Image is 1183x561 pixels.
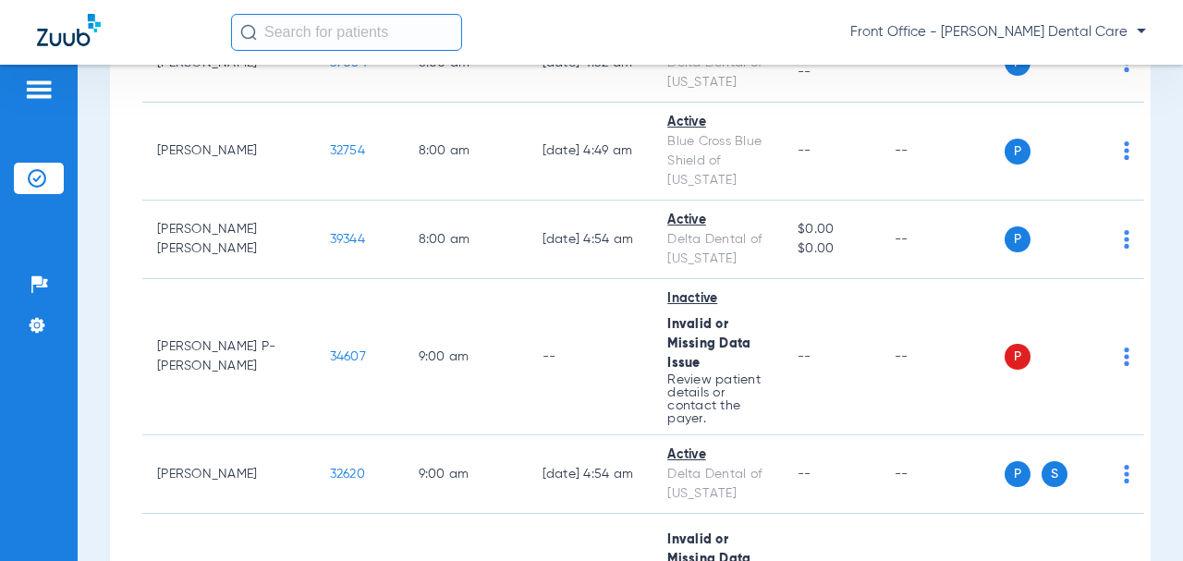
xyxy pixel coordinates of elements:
[667,465,768,504] div: Delta Dental of [US_STATE]
[330,468,365,481] span: 32620
[798,350,811,363] span: --
[24,79,54,101] img: hamburger-icon
[1042,461,1067,487] span: S
[1005,226,1031,252] span: P
[240,24,257,41] img: Search Icon
[798,63,865,82] span: --
[404,435,528,514] td: 9:00 AM
[231,14,462,51] input: Search for patients
[330,350,366,363] span: 34607
[1082,465,1101,483] img: x.svg
[528,435,653,514] td: [DATE] 4:54 AM
[667,289,768,309] div: Inactive
[1005,139,1031,165] span: P
[1124,141,1129,160] img: group-dot-blue.svg
[1082,348,1101,366] img: x.svg
[142,201,315,279] td: [PERSON_NAME] [PERSON_NAME]
[142,103,315,201] td: [PERSON_NAME]
[667,445,768,465] div: Active
[1124,465,1129,483] img: group-dot-blue.svg
[1091,472,1183,561] iframe: Chat Widget
[880,201,1005,279] td: --
[1124,230,1129,249] img: group-dot-blue.svg
[404,201,528,279] td: 8:00 AM
[667,211,768,230] div: Active
[330,144,365,157] span: 32754
[330,56,367,69] span: 37054
[1005,461,1031,487] span: P
[528,279,653,435] td: --
[1124,348,1129,366] img: group-dot-blue.svg
[667,230,768,269] div: Delta Dental of [US_STATE]
[528,103,653,201] td: [DATE] 4:49 AM
[667,54,768,92] div: Delta Dental of [US_STATE]
[37,14,101,46] img: Zuub Logo
[1082,230,1101,249] img: x.svg
[404,103,528,201] td: 8:00 AM
[798,144,811,157] span: --
[798,239,865,259] span: $0.00
[1082,141,1101,160] img: x.svg
[142,279,315,435] td: [PERSON_NAME] P-[PERSON_NAME]
[880,103,1005,201] td: --
[404,279,528,435] td: 9:00 AM
[798,468,811,481] span: --
[667,318,750,370] span: Invalid or Missing Data Issue
[667,113,768,132] div: Active
[1005,344,1031,370] span: P
[667,373,768,425] p: Review patient details or contact the payer.
[798,220,865,239] span: $0.00
[330,233,365,246] span: 39344
[142,435,315,514] td: [PERSON_NAME]
[880,435,1005,514] td: --
[528,201,653,279] td: [DATE] 4:54 AM
[850,23,1146,42] span: Front Office - [PERSON_NAME] Dental Care
[667,132,768,190] div: Blue Cross Blue Shield of [US_STATE]
[880,279,1005,435] td: --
